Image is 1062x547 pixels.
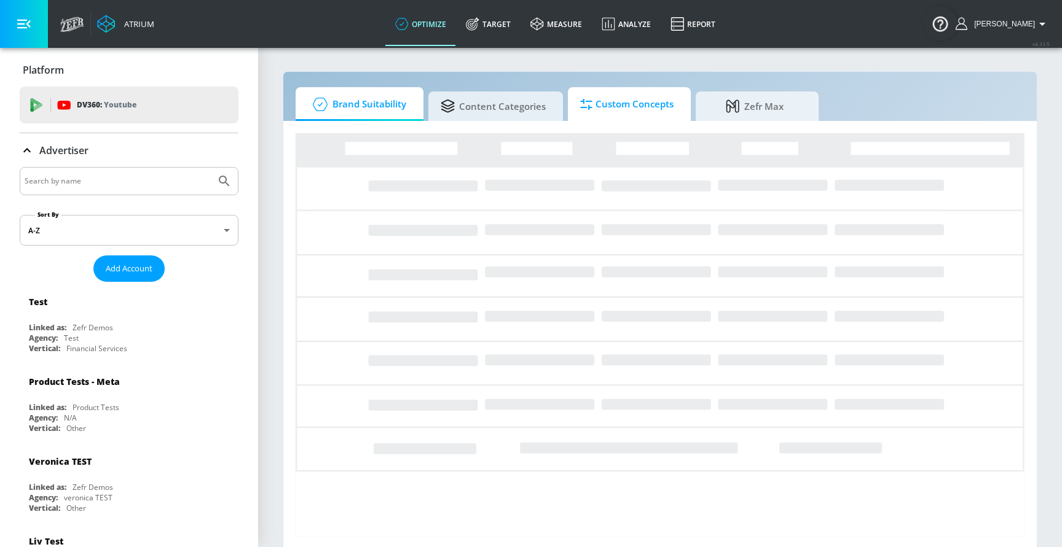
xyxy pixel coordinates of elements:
[29,482,66,492] div: Linked as:
[64,333,79,343] div: Test
[73,322,113,333] div: Zefr Demos
[106,262,152,276] span: Add Account
[441,91,546,121] span: Content Categories
[66,503,86,513] div: Other
[29,322,66,333] div: Linked as:
[29,376,120,387] div: Product Tests - Meta
[20,287,238,357] div: TestLinked as:Zefr DemosAgency:TestVertical:Financial Services
[29,333,58,343] div: Agency:
[29,413,58,423] div: Agency:
[29,296,47,308] div: Test
[66,343,127,354] div: Financial Services
[20,446,238,516] div: Veronica TESTLinked as:Zefr DemosAgency:veronica TESTVertical:Other
[64,492,112,503] div: veronica TEST
[969,20,1035,28] span: login as: bogdan.nalisnikovskiy@zefr.com
[385,2,456,46] a: optimize
[29,402,66,413] div: Linked as:
[66,423,86,433] div: Other
[73,482,113,492] div: Zefr Demos
[708,91,801,121] span: Zefr Max
[1032,41,1050,47] span: v 4.33.5
[39,144,88,157] p: Advertiser
[29,423,60,433] div: Vertical:
[35,211,61,219] label: Sort By
[923,6,958,41] button: Open Resource Center
[119,18,154,29] div: Atrium
[104,98,136,111] p: Youtube
[580,90,674,119] span: Custom Concepts
[20,133,238,168] div: Advertiser
[23,63,64,77] p: Platform
[25,173,211,189] input: Search by name
[29,456,92,467] div: Veronica TEST
[93,255,165,282] button: Add Account
[521,2,592,46] a: measure
[97,15,154,33] a: Atrium
[73,402,119,413] div: Product Tests
[29,503,60,513] div: Vertical:
[29,492,58,503] div: Agency:
[956,17,1050,31] button: [PERSON_NAME]
[308,90,406,119] span: Brand Suitability
[77,98,136,112] p: DV360:
[20,87,238,123] div: DV360: Youtube
[20,53,238,87] div: Platform
[20,215,238,246] div: A-Z
[29,343,60,354] div: Vertical:
[20,367,238,436] div: Product Tests - MetaLinked as:Product TestsAgency:N/AVertical:Other
[29,535,63,547] div: Liv Test
[592,2,661,46] a: Analyze
[64,413,77,423] div: N/A
[661,2,725,46] a: Report
[456,2,521,46] a: Target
